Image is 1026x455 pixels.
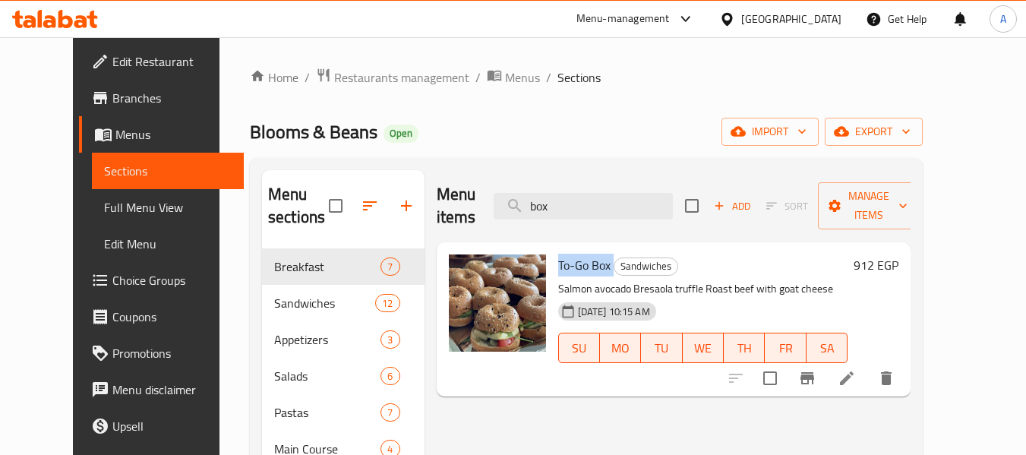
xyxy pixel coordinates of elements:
span: Pastas [274,403,380,422]
span: Breakfast [274,258,380,276]
img: To-Go Box [449,254,546,352]
button: import [721,118,819,146]
span: Blooms & Beans [250,115,377,149]
span: Menu disclaimer [112,381,232,399]
span: FR [771,337,800,359]
button: WE [683,333,724,363]
span: Restaurants management [334,68,469,87]
span: Upsell [112,417,232,435]
a: Upsell [79,408,245,444]
button: TH [724,333,765,363]
span: Sandwiches [274,294,375,312]
span: Menus [505,68,540,87]
button: SA [807,333,848,363]
div: items [380,367,399,385]
p: Salmon avocado Bresaola truffle Roast beef with goat cheese [558,280,848,299]
span: Sections [557,68,601,87]
li: / [305,68,310,87]
a: Full Menu View [92,189,245,226]
div: Sandwiches12 [262,285,425,321]
span: 6 [381,369,399,384]
button: Manage items [818,182,920,229]
span: WE [689,337,718,359]
div: Sandwiches [614,258,678,276]
span: Branches [112,89,232,107]
div: Menu-management [576,10,670,28]
a: Sections [92,153,245,189]
a: Choice Groups [79,262,245,299]
span: SA [813,337,841,359]
a: Menus [79,116,245,153]
span: Promotions [112,344,232,362]
span: TH [730,337,759,359]
div: Breakfast7 [262,248,425,285]
span: Open [384,127,418,140]
div: [GEOGRAPHIC_DATA] [741,11,841,27]
span: Full Menu View [104,198,232,216]
li: / [546,68,551,87]
button: MO [600,333,641,363]
a: Restaurants management [316,68,469,87]
span: Sort sections [352,188,388,224]
div: Salads6 [262,358,425,394]
span: 7 [381,260,399,274]
span: Edit Restaurant [112,52,232,71]
span: 3 [381,333,399,347]
button: Add section [388,188,425,224]
div: items [375,294,399,312]
span: To-Go Box [558,254,611,276]
span: Add [712,197,753,215]
nav: breadcrumb [250,68,923,87]
span: Select all sections [320,190,352,222]
span: Menus [115,125,232,144]
span: A [1000,11,1006,27]
div: items [380,403,399,422]
a: Edit Restaurant [79,43,245,80]
span: Edit Menu [104,235,232,253]
a: Branches [79,80,245,116]
span: Appetizers [274,330,380,349]
span: Manage items [830,187,908,225]
button: TU [641,333,682,363]
span: 12 [376,296,399,311]
span: import [734,122,807,141]
div: items [380,258,399,276]
span: Select section first [756,194,818,218]
a: Home [250,68,298,87]
div: items [380,330,399,349]
a: Menu disclaimer [79,371,245,408]
a: Promotions [79,335,245,371]
li: / [475,68,481,87]
button: Add [708,194,756,218]
h6: 912 EGP [854,254,898,276]
a: Edit Menu [92,226,245,262]
button: SU [558,333,600,363]
h2: Menu sections [268,183,329,229]
span: SU [565,337,594,359]
span: 7 [381,406,399,420]
a: Coupons [79,299,245,335]
a: Menus [487,68,540,87]
div: Appetizers3 [262,321,425,358]
button: Branch-specific-item [789,360,826,397]
span: export [837,122,911,141]
span: Sandwiches [614,258,677,275]
button: FR [765,333,806,363]
input: search [494,193,673,220]
span: Add item [708,194,756,218]
span: Choice Groups [112,271,232,289]
div: Pastas7 [262,394,425,431]
span: Select section [676,190,708,222]
button: export [825,118,923,146]
a: Edit menu item [838,369,856,387]
span: Select to update [754,362,786,394]
span: TU [647,337,676,359]
button: delete [868,360,904,397]
div: Open [384,125,418,143]
span: Sections [104,162,232,180]
span: MO [606,337,635,359]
